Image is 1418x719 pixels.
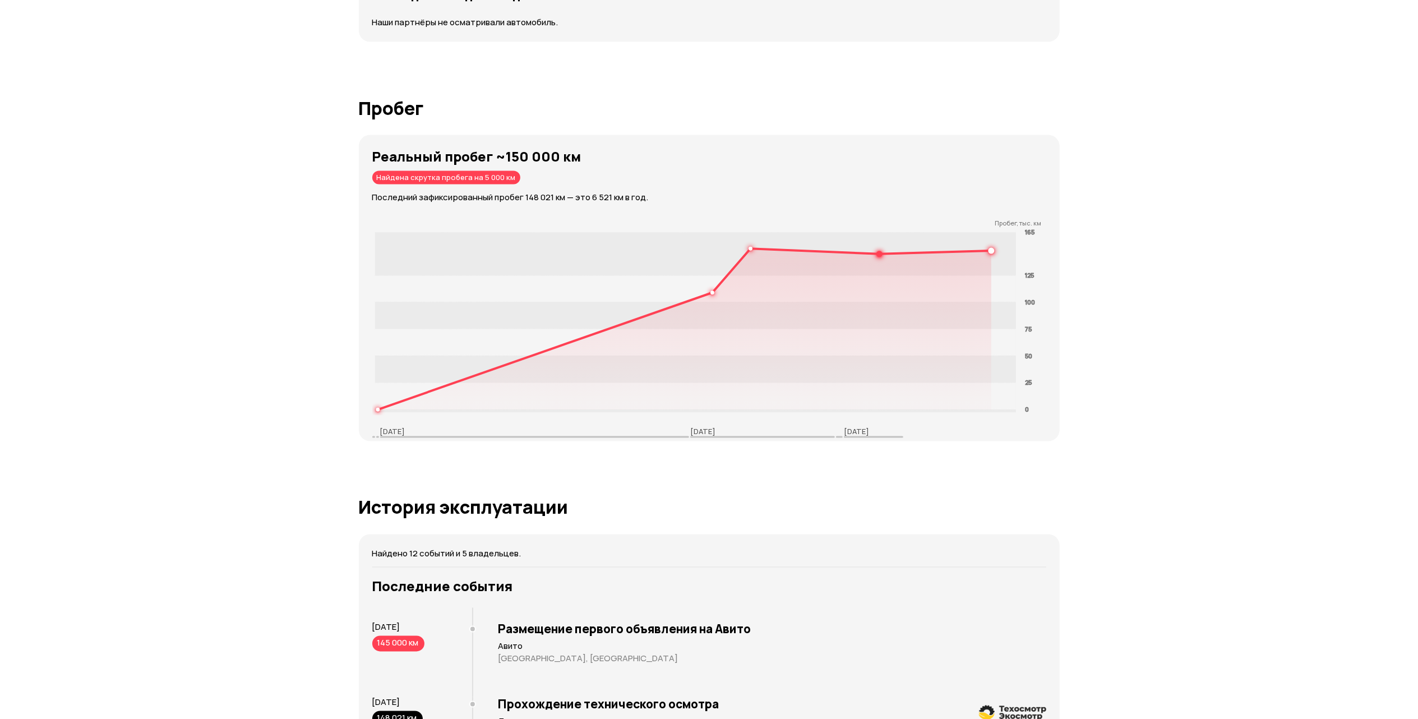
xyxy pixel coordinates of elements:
[498,641,1046,652] p: Авито
[372,697,400,708] span: [DATE]
[372,171,520,185] div: Найдена скрутка пробега на 5 000 км
[1025,352,1032,360] tspan: 50
[1025,298,1035,306] tspan: 100
[372,621,400,633] span: [DATE]
[380,426,405,436] p: [DATE]
[498,697,1046,712] h3: Прохождение технического осмотра
[372,147,581,165] strong: Реальный пробег ~150 000 км
[372,579,1046,594] h3: Последние события
[372,16,1046,29] p: Наши партнёры не осматривали автомобиль.
[690,426,715,436] p: [DATE]
[844,426,869,436] p: [DATE]
[372,191,1060,204] p: Последний зафиксированный пробег 148 021 км — это 6 521 км в год.
[372,548,1046,560] p: Найдено 12 событий и 5 владельцев.
[359,98,1060,118] h1: Пробег
[359,497,1060,518] h1: История эксплуатации
[1025,325,1032,333] tspan: 75
[372,636,424,652] div: 145 000 км
[498,622,1046,637] h3: Размещение первого объявления на Авито
[372,219,1042,227] p: Пробег, тыс. км
[1025,228,1034,237] tspan: 165
[1025,379,1032,387] tspan: 25
[1025,405,1029,414] tspan: 0
[498,653,1046,665] p: [GEOGRAPHIC_DATA], [GEOGRAPHIC_DATA]
[1025,271,1034,279] tspan: 125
